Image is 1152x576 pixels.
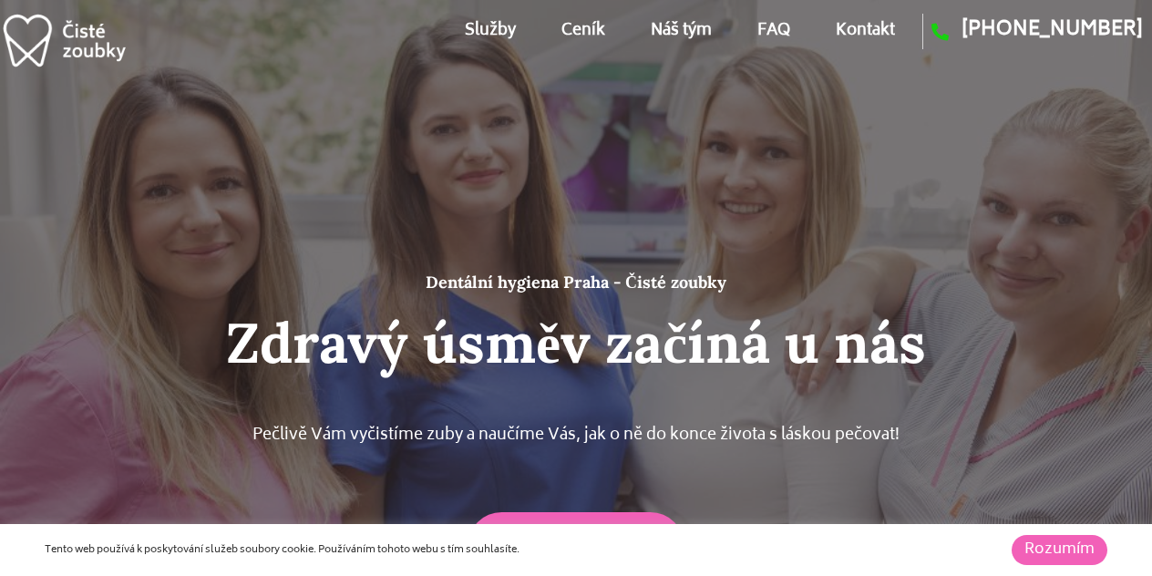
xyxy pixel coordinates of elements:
span: [PHONE_NUMBER] [949,14,1143,49]
p: Pečlivě Vám vyčistíme zuby a naučíme Vás, jak o ně do konce života s láskou pečovat! [29,422,1123,451]
a: [PHONE_NUMBER] [923,14,1143,49]
h2: Zdravý úsměv začíná u nás [29,310,1123,376]
div: Tento web používá k poskytování služeb soubory cookie. Používáním tohoto webu s tím souhlasíte. [45,542,788,559]
h1: Dentální hygiena Praha - Čisté zoubky [29,273,1123,293]
a: Rozumím [1012,535,1107,565]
